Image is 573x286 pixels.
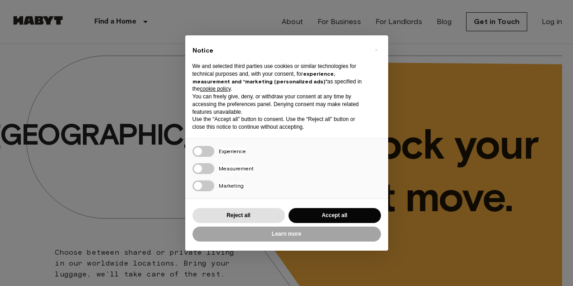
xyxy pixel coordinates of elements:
p: We and selected third parties use cookies or similar technologies for technical purposes and, wit... [193,63,366,93]
span: Measurement [219,165,254,172]
p: Use the “Accept all” button to consent. Use the “Reject all” button or close this notice to conti... [193,116,366,131]
span: Marketing [219,182,244,189]
span: × [375,44,378,55]
a: cookie policy [200,86,231,92]
button: Reject all [193,208,285,223]
button: Close this notice [369,43,384,57]
button: Learn more [193,227,381,242]
span: Experience [219,148,246,155]
button: Accept all [289,208,381,223]
p: You can freely give, deny, or withdraw your consent at any time by accessing the preferences pane... [193,93,366,116]
strong: experience, measurement and “marketing (personalized ads)” [193,70,335,85]
h2: Notice [193,46,366,55]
